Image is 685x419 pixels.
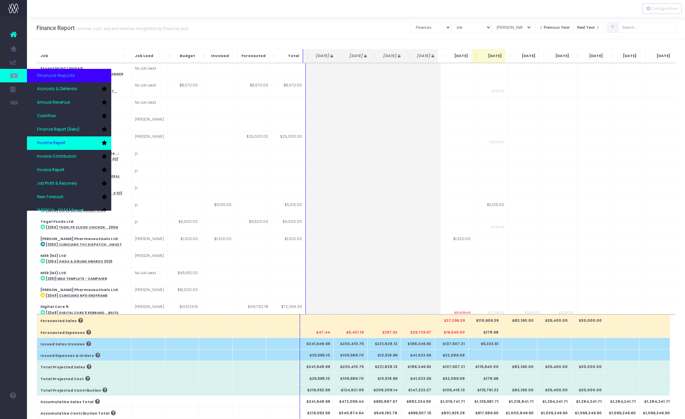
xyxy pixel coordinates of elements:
th: $472,059.44 [333,396,367,407]
td: [PERSON_NAME] [131,233,168,250]
a: Income Report [27,136,111,150]
span: Budget: Activate to sort [169,53,173,59]
span: Issued Sales Invoices [40,342,85,347]
td: $25,000.00 [272,131,305,148]
a: Accruals & Deferrals [27,82,111,96]
span: Jan 26: Activate to sort [610,53,614,59]
th: $35,400.00 [537,361,571,372]
span: Job: Activate to sort [124,53,128,59]
span: Oct 25: Activate to sort [509,53,513,59]
a: Cashflow [27,109,111,123]
th: $178.68 [468,326,502,338]
td: jc [131,216,168,233]
span: [MEDICAL_DATA] Report [37,208,84,214]
th: $801,925.28 [435,407,468,419]
span: Invoice Report [37,167,64,173]
th: $693,887.57 [367,396,401,407]
span: [DATE] [346,53,367,59]
span: Jul 25 <i class="fa fa-lock"></i>: Activate to sort [408,53,412,59]
th: $1,254,241.71 [537,396,571,407]
small: $25,000.00 [490,139,504,144]
th: $35,400.00 [537,315,571,326]
th: $137,507.21 [435,361,468,372]
abbr: [3351] Milk Template - Campaign [46,277,107,281]
th: $216,053.59 [300,384,333,395]
span: Accumulative Contribution Total [40,411,110,416]
input: Search... [618,22,676,33]
span: Jun 25 <i class="fa fa-lock"></i>: Activate to sort [374,53,378,59]
abbr: [3355] Clinicians TVC Dispatch - August [46,242,122,247]
th: $882,234.50 [401,396,435,407]
span: Income Report [37,140,65,146]
abbr: [3358] Super Biome Animations [46,208,106,213]
th: $137,507.21 [435,338,468,349]
abbr: [3349] Clinicians NPD Endframe [46,293,108,298]
td: : [37,267,131,284]
td: [PERSON_NAME] [131,251,168,267]
abbr: [3348] Digital Core 9 Rebrand & Website [46,311,118,315]
th: $340,874.64 [333,407,367,419]
a: Invoice Contribution [27,150,111,163]
td: No Job Lead [131,267,168,284]
span: Finance Report (Beta) [37,127,80,133]
th: $83,160.00 [502,361,537,372]
span: $5,431.16 [346,330,364,335]
td: $1,320.00 [272,233,305,250]
th: $1,066,246.60 [639,407,673,419]
span: [DATE] [413,53,434,59]
th: $30,000.00 [571,384,605,395]
th: $105,418.13 [435,384,468,395]
span: Forecasted Sales [40,318,77,324]
span: $27,396.39 [444,318,465,323]
button: Next Year [573,22,604,33]
td: : [37,63,131,80]
span: Total Projected Sales [40,365,85,370]
small: $27,396.39 [488,310,504,315]
th: $241,648.69 [300,361,333,372]
a: [MEDICAL_DATA] Report [27,204,111,217]
td: No Job Lead [131,63,168,80]
th: $1,000,846.60 [502,407,537,419]
th: $917,686.60 [468,407,502,419]
td: $6,500.00 [235,216,272,233]
abbr: [3354] AGDA & Dieline Awards 2025 [46,259,113,264]
td: [PERSON_NAME] [131,284,168,301]
strong: Essential HC Limited [40,66,83,71]
span: Issued Expenses & Orders [40,353,94,359]
th: $188,346.93 [401,361,435,372]
span: May 25 <i class="fa fa-lock"></i>: Activate to sort [340,53,344,59]
th: $241,648.69 [300,338,333,349]
th: $147,323.37 [401,384,435,395]
span: Forecasted Expenses [40,330,85,336]
span: Invoice Contribution [37,154,77,160]
a: Job Profit & Recovery [27,177,111,190]
span: Accumulative Sales Total [40,399,94,405]
td: : [37,251,131,267]
strong: Tegel Foods Ltd [40,219,73,224]
small: Income, cost, wip and revenue recognition by financial year [75,25,188,31]
a: New Forecast [27,190,111,204]
th: $221,828.13 [367,361,401,372]
img: images/default_profile_image.png [8,405,19,416]
div: Vertical button group [642,3,682,14]
td: [PERSON_NAME] [131,302,168,318]
th: $216,053.59 [300,407,333,419]
th: $1,019,741.71 [435,396,468,407]
th: $1,066,246.60 [605,407,639,419]
th: $105,589.70 [333,349,367,361]
td: $8,570.00 [272,80,305,97]
th: $41,023.56 [401,349,435,361]
small: $20,000.00 [559,310,573,315]
th: $83,160.00 [502,384,537,395]
td: : [37,216,131,233]
td: $8,570.00 [235,80,272,97]
th: $115,761.32 [468,384,502,395]
td: $72,396.39 [272,302,305,318]
td: : [37,233,131,250]
th: $188,346.93 [401,338,435,349]
span: Nov 25: Activate to sort [542,53,546,59]
th: $230,410.75 [333,361,367,372]
td: : [37,302,131,318]
button: Previous Year [535,22,574,33]
span: Total Projected Contribution [40,388,101,393]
